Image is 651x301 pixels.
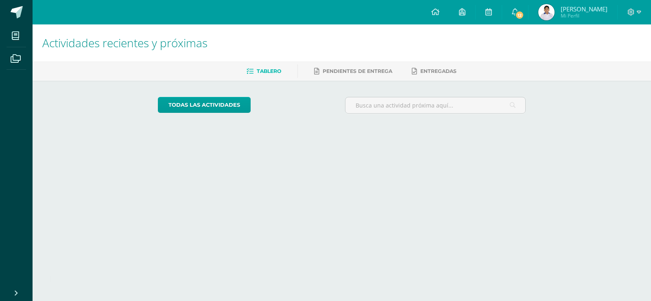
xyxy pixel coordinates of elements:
span: 12 [515,11,524,20]
a: Entregadas [412,65,457,78]
span: Mi Perfil [561,12,607,19]
span: Entregadas [420,68,457,74]
a: Pendientes de entrega [314,65,392,78]
span: Actividades recientes y próximas [42,35,208,51]
span: [PERSON_NAME] [561,5,607,13]
input: Busca una actividad próxima aquí... [345,97,526,113]
a: todas las Actividades [158,97,251,113]
span: Pendientes de entrega [323,68,392,74]
img: c10f0d419b3c905bf2e5c0c5b9cec623.png [538,4,555,20]
span: Tablero [257,68,281,74]
a: Tablero [247,65,281,78]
